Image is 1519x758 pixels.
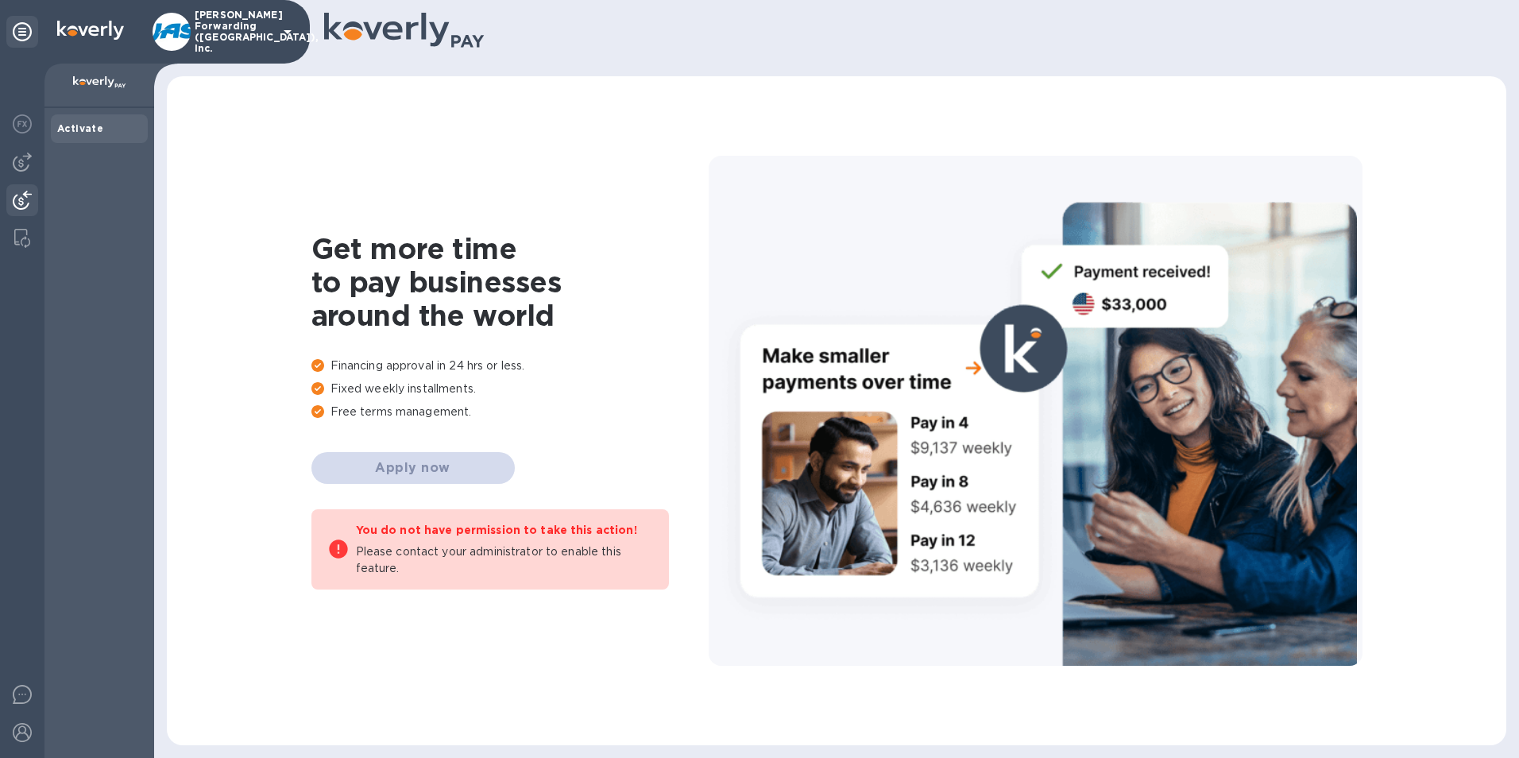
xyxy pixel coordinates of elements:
div: Unpin categories [6,16,38,48]
b: You do not have permission to take this action! [356,524,637,536]
img: Logo [57,21,124,40]
p: Please contact your administrator to enable this feature. [356,543,653,577]
p: Financing approval in 24 hrs or less. [311,358,709,374]
p: Fixed weekly installments. [311,381,709,397]
img: Foreign exchange [13,114,32,133]
p: Free terms management. [311,404,709,420]
h1: Get more time to pay businesses around the world [311,232,709,332]
p: [PERSON_NAME] Forwarding ([GEOGRAPHIC_DATA]), Inc. [195,10,274,54]
b: Activate [57,122,103,134]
